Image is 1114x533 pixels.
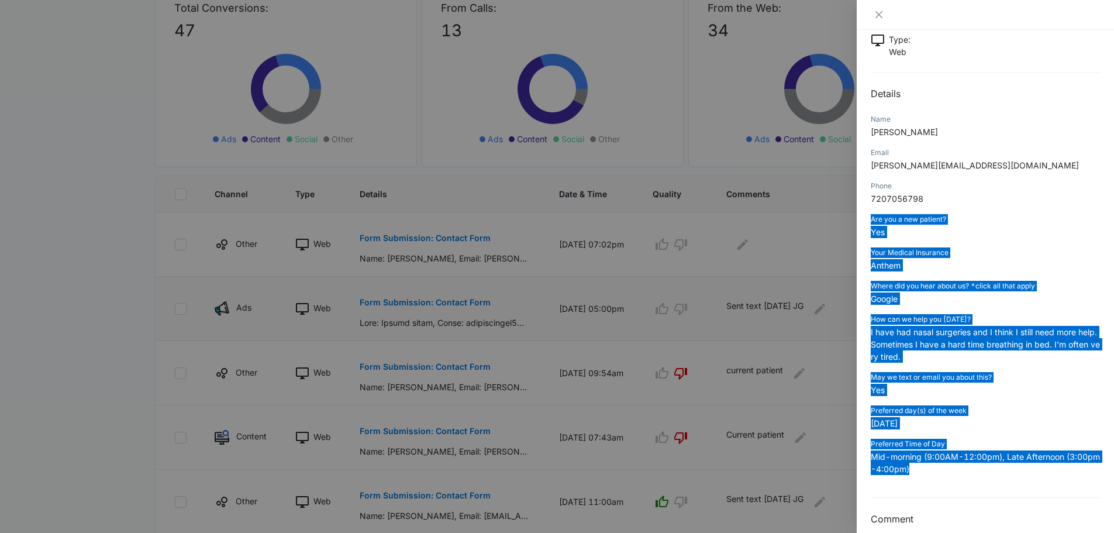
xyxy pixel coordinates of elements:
h3: Comment [871,512,1100,526]
div: Preferred day(s) of the week [871,405,1100,416]
h2: Details [871,87,1100,101]
span: [DATE] [871,418,898,428]
span: [PERSON_NAME][EMAIL_ADDRESS][DOMAIN_NAME] [871,160,1079,170]
span: Yes [871,227,885,237]
div: How can we help you [DATE]? [871,314,1100,325]
div: May we text or email you about this? [871,372,1100,383]
span: I have had nasal surgeries and I think I still need more help. Sometimes I have a hard time breat... [871,327,1100,362]
span: 7207056798 [871,194,923,204]
div: Your Medical Insurance [871,247,1100,258]
button: Close [871,9,887,20]
p: Type : [889,33,910,46]
span: Anthem [871,260,901,270]
div: Are you a new patient? [871,214,1100,225]
div: Email [871,147,1100,158]
div: Where did you hear about us? *click all that apply [871,281,1100,291]
div: Preferred Time of Day [871,439,1100,449]
span: Yes [871,385,885,395]
span: close [874,10,884,19]
span: Google [871,294,898,304]
span: [PERSON_NAME] [871,127,938,137]
span: Mid-morning (9:00AM-12:00pm), Late Afternoon (3:00pm-4:00pm) [871,452,1100,474]
div: Name [871,114,1100,125]
div: Phone [871,181,1100,191]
